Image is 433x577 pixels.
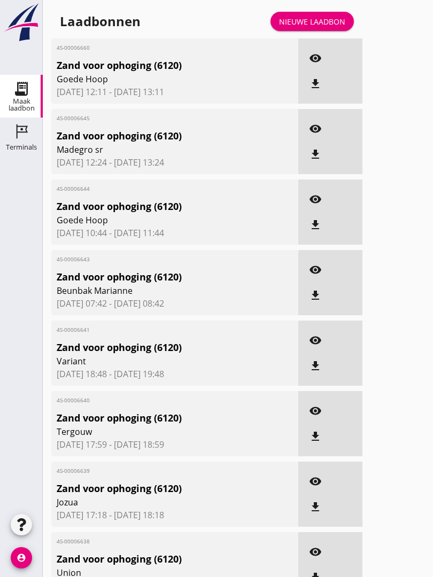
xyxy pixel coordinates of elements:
[309,193,322,206] i: visibility
[309,77,322,90] i: file_download
[309,219,322,231] i: file_download
[309,430,322,443] i: file_download
[57,552,253,566] span: Zand voor ophoging (6120)
[309,360,322,372] i: file_download
[309,122,322,135] i: visibility
[57,156,293,169] span: [DATE] 12:24 - [DATE] 13:24
[309,501,322,513] i: file_download
[270,12,354,31] a: Nieuwe laadbon
[57,537,253,545] span: 4S-00006638
[57,58,253,73] span: Zand voor ophoging (6120)
[57,496,253,509] span: Jozua
[57,44,253,52] span: 4S-00006660
[57,340,253,355] span: Zand voor ophoging (6120)
[57,509,293,521] span: [DATE] 17:18 - [DATE] 18:18
[57,396,253,404] span: 4S-00006640
[57,255,253,263] span: 4S-00006643
[57,85,293,98] span: [DATE] 12:11 - [DATE] 13:11
[2,3,41,42] img: logo-small.a267ee39.svg
[309,334,322,347] i: visibility
[309,404,322,417] i: visibility
[57,214,253,227] span: Goede Hoop
[60,13,141,30] div: Laadbonnen
[57,185,253,193] span: 4S-00006644
[309,148,322,161] i: file_download
[309,289,322,302] i: file_download
[57,129,253,143] span: Zand voor ophoging (6120)
[57,368,293,380] span: [DATE] 18:48 - [DATE] 19:48
[279,16,345,27] div: Nieuwe laadbon
[57,73,253,85] span: Goede Hoop
[57,227,293,239] span: [DATE] 10:44 - [DATE] 11:44
[57,326,253,334] span: 4S-00006641
[309,475,322,488] i: visibility
[57,438,293,451] span: [DATE] 17:59 - [DATE] 18:59
[309,263,322,276] i: visibility
[57,411,253,425] span: Zand voor ophoging (6120)
[6,144,37,151] div: Terminals
[309,52,322,65] i: visibility
[57,297,293,310] span: [DATE] 07:42 - [DATE] 08:42
[57,270,253,284] span: Zand voor ophoging (6120)
[57,114,253,122] span: 4S-00006645
[11,547,32,568] i: account_circle
[57,467,253,475] span: 4S-00006639
[57,199,253,214] span: Zand voor ophoging (6120)
[57,143,253,156] span: Madegro sr
[57,284,253,297] span: Beunbak Marianne
[57,481,253,496] span: Zand voor ophoging (6120)
[309,545,322,558] i: visibility
[57,425,253,438] span: Tergouw
[57,355,253,368] span: Variant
